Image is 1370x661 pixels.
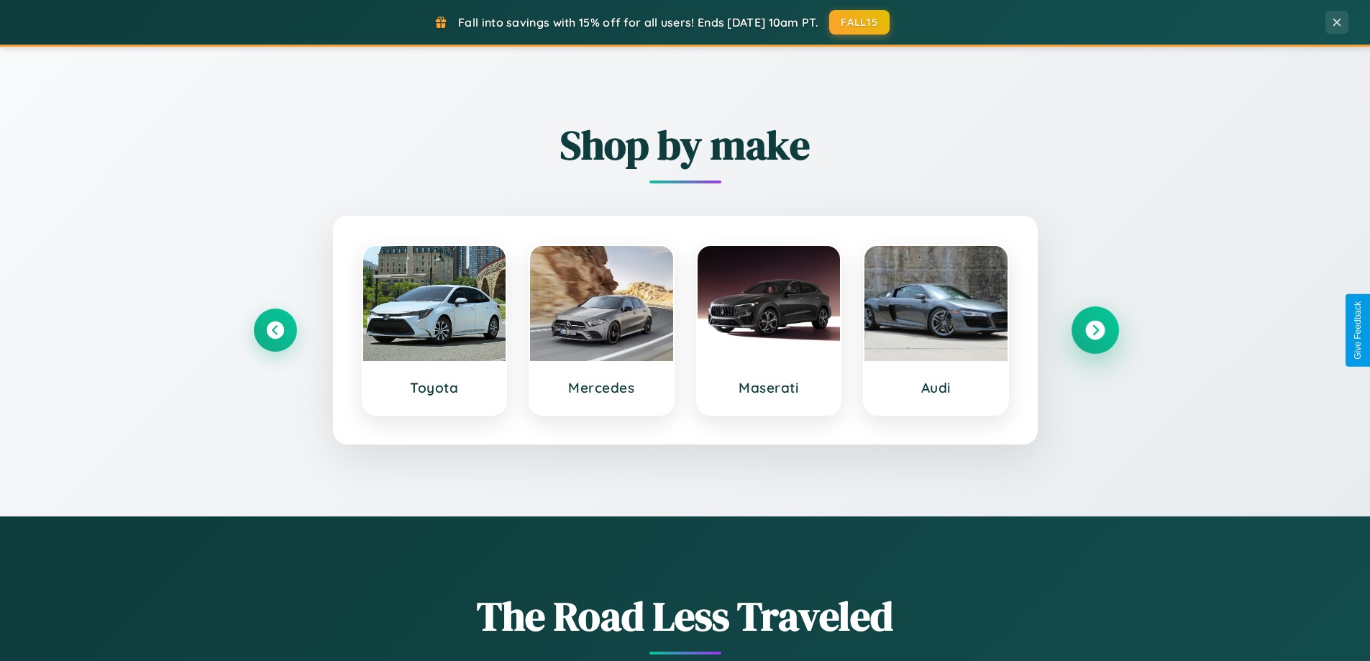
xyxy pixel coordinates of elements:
[254,588,1117,644] h1: The Road Less Traveled
[1353,301,1363,360] div: Give Feedback
[254,117,1117,173] h2: Shop by make
[829,10,890,35] button: FALL15
[544,379,659,396] h3: Mercedes
[712,379,826,396] h3: Maserati
[378,379,492,396] h3: Toyota
[458,15,818,29] span: Fall into savings with 15% off for all users! Ends [DATE] 10am PT.
[879,379,993,396] h3: Audi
